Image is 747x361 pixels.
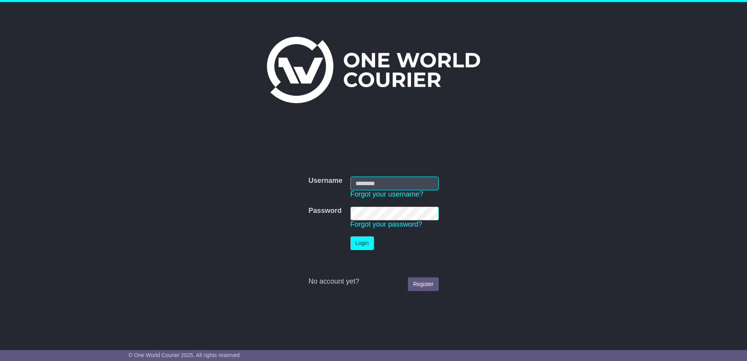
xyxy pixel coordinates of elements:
a: Register [408,277,438,291]
a: Forgot your password? [350,220,422,228]
label: Password [308,207,341,215]
span: © One World Courier 2025. All rights reserved. [129,352,241,358]
img: One World [267,37,480,103]
button: Login [350,236,374,250]
a: Forgot your username? [350,190,424,198]
label: Username [308,177,342,185]
div: No account yet? [308,277,438,286]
